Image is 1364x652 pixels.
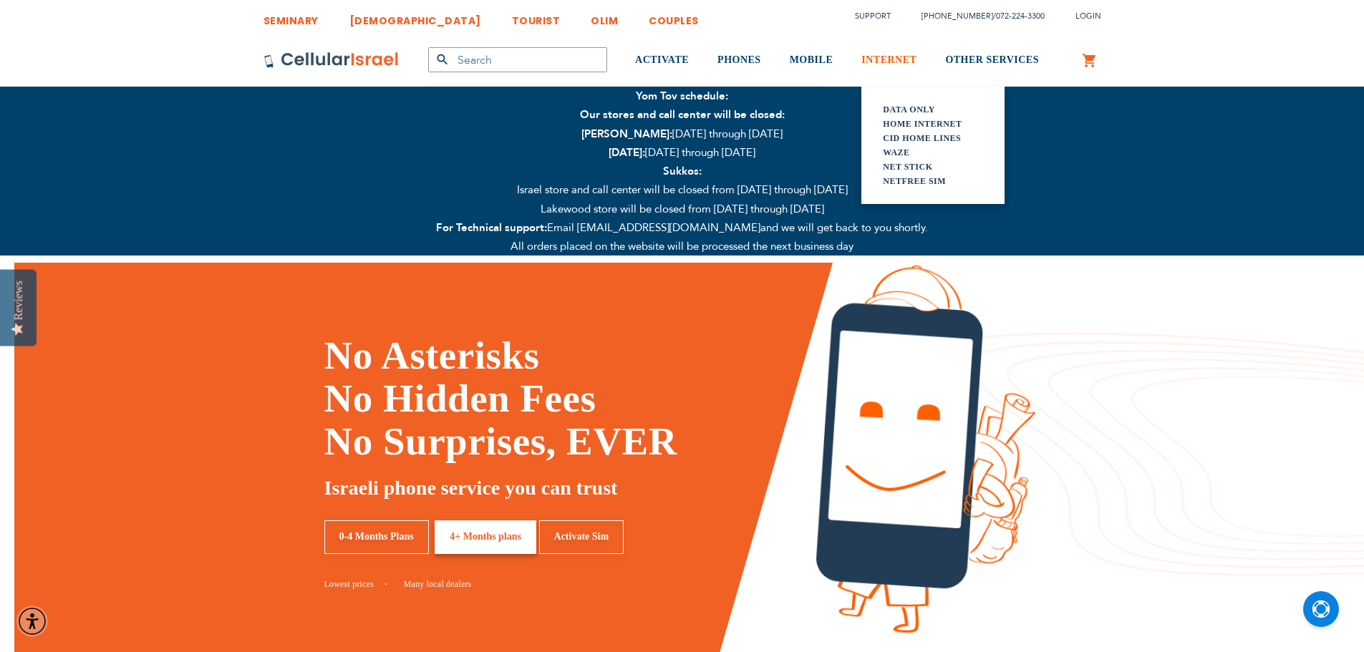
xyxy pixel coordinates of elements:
a: COUPLES [649,4,699,30]
a: [EMAIL_ADDRESS][DOMAIN_NAME] [574,220,760,235]
li: / [907,6,1045,26]
a: Netfree Sim [883,174,983,188]
span: INTERNET [861,54,916,65]
img: Cellular Israel Logo [263,52,400,69]
a: Many local dealers [404,579,472,589]
a: Support [855,11,891,21]
a: Data Only [883,102,983,117]
a: TOURIST [512,4,561,30]
a: PHONES [717,34,761,87]
a: Net Stick [883,160,983,174]
strong: Our stores and call center will be closed: [580,107,785,122]
div: Reviews [12,281,25,320]
a: SEMINARY [263,4,319,30]
span: MOBILE [790,54,833,65]
a: INTERNET [861,34,916,87]
a: Lowest prices [324,579,387,589]
a: 0-4 Months Plans [324,520,429,554]
a: Activate Sim [539,520,624,554]
strong: [DATE]: [609,145,645,160]
input: Search [428,47,607,72]
span: ACTIVATE [635,54,689,65]
strong: Sukkos: [663,164,702,178]
a: [DEMOGRAPHIC_DATA] [349,4,481,30]
strong: Yom Tov schedule: [636,89,728,103]
span: Login [1075,11,1101,21]
a: OLIM [591,4,618,30]
h1: No Asterisks No Hidden Fees No Surprises, EVER [324,334,795,463]
a: 4+ Months plans [435,520,536,554]
a: OTHER SERVICES [945,34,1039,87]
a: 072-224-3300 [996,11,1045,21]
a: Waze [883,145,983,160]
a: ACTIVATE [635,34,689,87]
span: OTHER SERVICES [945,54,1039,65]
div: Accessibility Menu [16,605,48,637]
h5: Israeli phone service you can trust [324,474,795,502]
a: CID Home Lines [883,131,983,145]
span: PHONES [717,54,761,65]
a: Home Internet [883,117,983,131]
a: [PHONE_NUMBER] [922,11,993,21]
strong: For Technical support: [436,220,547,235]
strong: [PERSON_NAME]: [581,127,672,141]
a: MOBILE [790,34,833,87]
